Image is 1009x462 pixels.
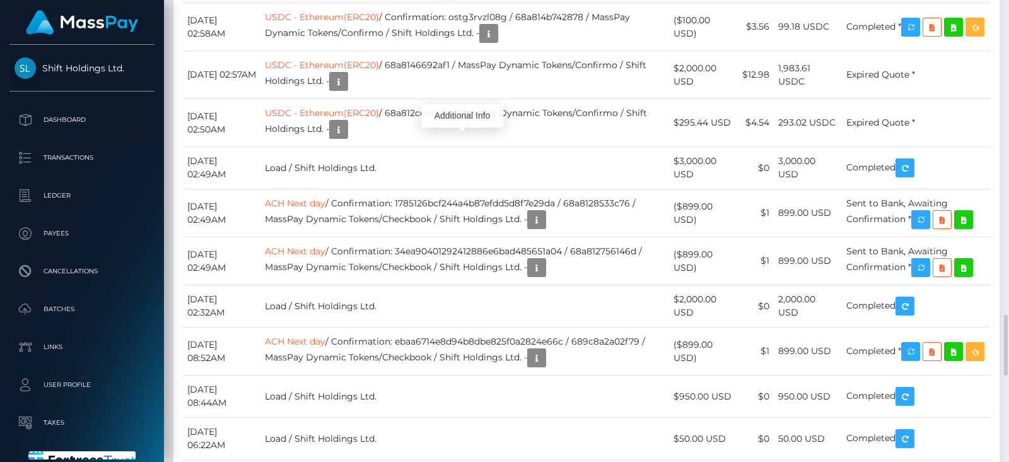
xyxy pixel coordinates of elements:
[774,418,842,460] td: 50.00 USD
[260,285,668,328] td: Load / Shift Holdings Ltd.
[842,237,990,285] td: Sent to Bank, Awaiting Confirmation *
[774,99,842,147] td: 293.02 USDC
[183,51,260,99] td: [DATE] 02:57AM
[15,186,149,205] p: Ledger
[15,57,36,79] img: Shift Holdings Ltd.
[738,376,774,418] td: $0
[9,293,155,325] a: Batches
[738,418,774,460] td: $0
[738,99,774,147] td: $4.54
[9,62,155,74] span: Shift Holdings Ltd.
[260,3,668,51] td: / Confirmation: ostg3rvzl08g / 68a814b742878 / MassPay Dynamic Tokens/Confirmo / Shift Holdings L...
[183,418,260,460] td: [DATE] 06:22AM
[774,285,842,328] td: 2,000.00 USD
[774,51,842,99] td: 1,983.61 USDC
[260,147,668,189] td: Load / Shift Holdings Ltd.
[260,99,668,147] td: / 68a812ccd1cd0 / MassPay Dynamic Tokens/Confirmo / Shift Holdings Ltd. -
[774,376,842,418] td: 950.00 USD
[9,180,155,211] a: Ledger
[15,413,149,432] p: Taxes
[669,418,738,460] td: $50.00 USD
[669,237,738,285] td: ($899.00 USD)
[842,99,990,147] td: Expired Quote *
[738,237,774,285] td: $1
[260,418,668,460] td: Load / Shift Holdings Ltd.
[774,328,842,376] td: 899.00 USD
[183,328,260,376] td: [DATE] 08:52AM
[15,262,149,281] p: Cancellations
[260,189,668,237] td: / Confirmation: 1785126bcf244a4b87efdd5d8f7e29da / 68a8128533c76 / MassPay Dynamic Tokens/Checkbo...
[738,147,774,189] td: $0
[183,189,260,237] td: [DATE] 02:49AM
[842,285,990,328] td: Completed
[183,285,260,328] td: [DATE] 02:32AM
[738,3,774,51] td: $3.56
[260,328,668,376] td: / Confirmation: ebaa6714e8d94b8dbe825f0a2824e66c / 689c8a2a02f79 / MassPay Dynamic Tokens/Checkbo...
[265,107,379,119] a: USDC - Ethereum(ERC20)
[9,104,155,136] a: Dashboard
[183,147,260,189] td: [DATE] 02:49AM
[265,246,325,257] a: ACH Next day
[265,336,325,347] a: ACH Next day
[183,237,260,285] td: [DATE] 02:49AM
[15,148,149,167] p: Transactions
[421,104,503,127] div: Additional Info
[669,3,738,51] td: ($100.00 USD)
[9,142,155,174] a: Transactions
[183,376,260,418] td: [DATE] 08:44AM
[183,3,260,51] td: [DATE] 02:58AM
[9,407,155,439] a: Taxes
[738,328,774,376] td: $1
[842,328,990,376] td: Completed *
[183,99,260,147] td: [DATE] 02:50AM
[260,237,668,285] td: / Confirmation: 34ea90401292412886e6bad485651a04 / 68a812756146d / MassPay Dynamic Tokens/Checkbo...
[842,376,990,418] td: Completed
[842,147,990,189] td: Completed
[9,256,155,287] a: Cancellations
[669,99,738,147] td: $295.44 USD
[9,369,155,401] a: User Profile
[669,51,738,99] td: $2,000.00 USD
[669,285,738,328] td: $2,000.00 USD
[842,418,990,460] td: Completed
[738,285,774,328] td: $0
[669,376,738,418] td: $950.00 USD
[774,189,842,237] td: 899.00 USD
[669,189,738,237] td: ($899.00 USD)
[15,300,149,319] p: Batches
[15,224,149,243] p: Payees
[774,3,842,51] td: 99.18 USDC
[15,110,149,129] p: Dashboard
[738,51,774,99] td: $12.98
[9,331,155,363] a: Links
[842,189,990,237] td: Sent to Bank, Awaiting Confirmation *
[265,11,379,23] a: USDC - Ethereum(ERC20)
[842,3,990,51] td: Completed *
[774,237,842,285] td: 899.00 USD
[9,218,155,249] a: Payees
[26,10,138,35] img: MassPay Logo
[15,338,149,357] p: Links
[669,328,738,376] td: ($899.00 USD)
[738,189,774,237] td: $1
[15,376,149,394] p: User Profile
[774,147,842,189] td: 3,000.00 USD
[669,147,738,189] td: $3,000.00 USD
[260,376,668,418] td: Load / Shift Holdings Ltd.
[842,51,990,99] td: Expired Quote *
[265,198,325,209] a: ACH Next day
[265,59,379,71] a: USDC - Ethereum(ERC20)
[260,51,668,99] td: / 68a8146692af1 / MassPay Dynamic Tokens/Confirmo / Shift Holdings Ltd. -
